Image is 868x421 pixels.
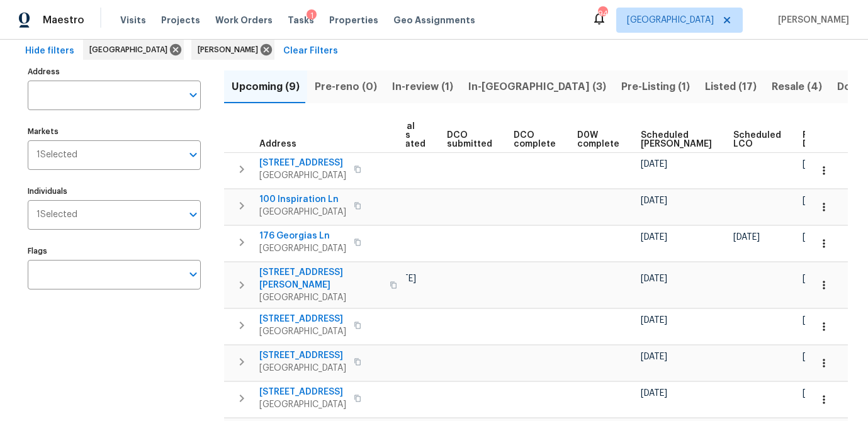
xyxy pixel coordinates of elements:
span: [DATE] [733,233,760,242]
span: DCO submitted [447,131,492,149]
span: [DATE] [803,389,829,398]
span: [DATE] [641,389,667,398]
div: 1 [307,9,317,22]
span: Listed (17) [705,78,757,96]
span: Projects [161,14,200,26]
span: Address [259,140,296,149]
span: Work Orders [215,14,273,26]
span: [DATE] [803,352,829,361]
span: [STREET_ADDRESS] [259,157,346,169]
span: Hide filters [25,43,74,59]
span: [DATE] [641,233,667,242]
span: Upcoming (9) [232,78,300,96]
span: D0W complete [577,131,619,149]
span: [STREET_ADDRESS][PERSON_NAME] [259,266,382,291]
span: [DATE] [803,316,829,325]
span: Maestro [43,14,84,26]
span: [DATE] [641,352,667,361]
span: [DATE] [803,160,829,169]
span: Visits [120,14,146,26]
span: [DATE] [803,196,829,205]
button: Open [184,266,202,283]
label: Markets [28,128,201,135]
span: [GEOGRAPHIC_DATA] [259,242,346,255]
span: [PERSON_NAME] [773,14,849,26]
span: [DATE] [641,196,667,205]
span: Tasks [288,16,314,25]
span: [GEOGRAPHIC_DATA] [89,43,172,56]
span: In-[GEOGRAPHIC_DATA] (3) [468,78,606,96]
span: 1 Selected [37,150,77,160]
span: In-review (1) [392,78,453,96]
span: DCO complete [514,131,556,149]
div: [PERSON_NAME] [191,40,274,60]
span: Resale (4) [772,78,822,96]
span: Scheduled [PERSON_NAME] [641,131,712,149]
div: 94 [598,8,607,20]
button: Open [184,206,202,223]
button: Open [184,86,202,104]
div: [GEOGRAPHIC_DATA] [83,40,184,60]
span: [DATE] [641,160,667,169]
span: [STREET_ADDRESS] [259,349,346,362]
span: Clear Filters [283,43,338,59]
span: 1 Selected [37,210,77,220]
span: [GEOGRAPHIC_DATA] [259,169,346,182]
span: Ready Date [803,131,830,149]
span: Geo Assignments [393,14,475,26]
span: Properties [329,14,378,26]
label: Individuals [28,188,201,195]
span: Initial WOs created [390,122,426,149]
span: [PERSON_NAME] [198,43,263,56]
span: [DATE] [641,274,667,283]
button: Clear Filters [278,40,343,63]
span: [GEOGRAPHIC_DATA] [259,325,346,338]
label: Address [28,68,201,76]
label: Flags [28,247,201,255]
span: [GEOGRAPHIC_DATA] [259,206,346,218]
span: [DATE] [803,233,829,242]
span: [STREET_ADDRESS] [259,386,346,398]
span: [STREET_ADDRESS] [259,313,346,325]
span: Scheduled LCO [733,131,781,149]
span: [GEOGRAPHIC_DATA] [259,291,382,304]
span: Pre-Listing (1) [621,78,690,96]
span: [GEOGRAPHIC_DATA] [259,398,346,411]
span: [GEOGRAPHIC_DATA] [627,14,714,26]
span: [GEOGRAPHIC_DATA] [259,362,346,374]
span: [DATE] [641,316,667,325]
span: 176 Georgias Ln [259,230,346,242]
span: 100 Inspiration Ln [259,193,346,206]
span: [DATE] [803,274,829,283]
button: Hide filters [20,40,79,63]
button: Open [184,146,202,164]
span: Pre-reno (0) [315,78,377,96]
